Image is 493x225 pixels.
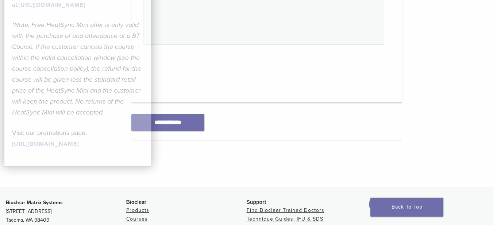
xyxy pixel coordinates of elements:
a: Products [126,207,149,213]
em: *Note: Free HeatSync Mini offer is only valid with the purchase of and attendance at a BT Course.... [12,21,141,116]
a: Bioclear [367,203,382,210]
a: Technique Guides, IFU & SDS [247,216,323,222]
a: Find Bioclear Trained Doctors [247,207,324,213]
span: Support [247,199,266,205]
a: Back To Top [370,198,443,217]
a: Courses [126,216,148,222]
a: [URL][DOMAIN_NAME] [12,140,79,148]
p: Visit our promotions page: [12,127,143,149]
iframe: reCAPTCHA [143,57,254,85]
span: Bioclear [126,199,146,205]
strong: Bioclear Matrix Systems [6,199,63,206]
a: [URL][DOMAIN_NAME] [19,1,85,9]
